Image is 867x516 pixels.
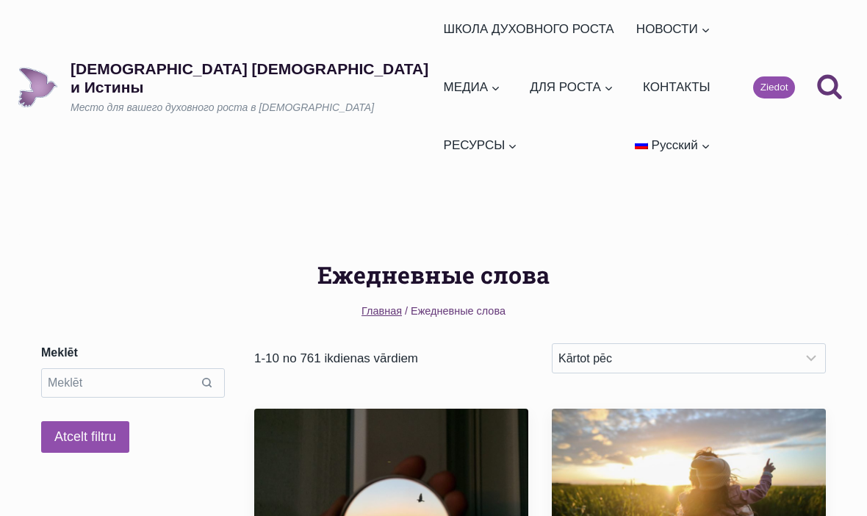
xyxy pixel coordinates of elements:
a: РЕСУРСЫ [437,116,524,174]
span: НОВОСТИ [636,19,710,39]
span: Русский [652,138,698,152]
span: Ежедневные слова [411,305,506,317]
a: КОНТАКТЫ [636,58,716,116]
a: Ziedot [753,76,795,98]
a: МЕДИА [437,58,507,116]
span: МЕДИА [444,77,501,97]
a: Русский [628,116,716,174]
div: 1-10 no 761 ikdienas vārdiem [254,348,528,368]
img: Draudze Gars un Patiesība [18,67,58,107]
a: [DEMOGRAPHIC_DATA] [DEMOGRAPHIC_DATA] и ИстиныМесто для вашего духовного роста в [DEMOGRAPHIC_DATA] [18,60,437,115]
a: ДЛЯ РОСТА [524,58,620,116]
span: ДЛЯ РОСТА [530,77,614,97]
nav: Навигационные цепочки [41,303,826,320]
button: Search [188,368,225,398]
span: Atcelt filtru [54,426,116,448]
legend: Meklēt [41,343,78,362]
input: Search results [41,368,225,398]
span: / [405,305,408,317]
a: Главная [361,305,402,317]
h1: Ежедневные слова [41,257,826,293]
select: Sort results [552,343,826,373]
button: Atcelt filtru [41,421,129,453]
span: РЕСУРСЫ [444,135,518,155]
p: Место для вашего духовного роста в [DEMOGRAPHIC_DATA] [71,101,437,115]
p: [DEMOGRAPHIC_DATA] [DEMOGRAPHIC_DATA] и Истины [71,60,437,96]
button: Показать форму поиска [810,68,849,107]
